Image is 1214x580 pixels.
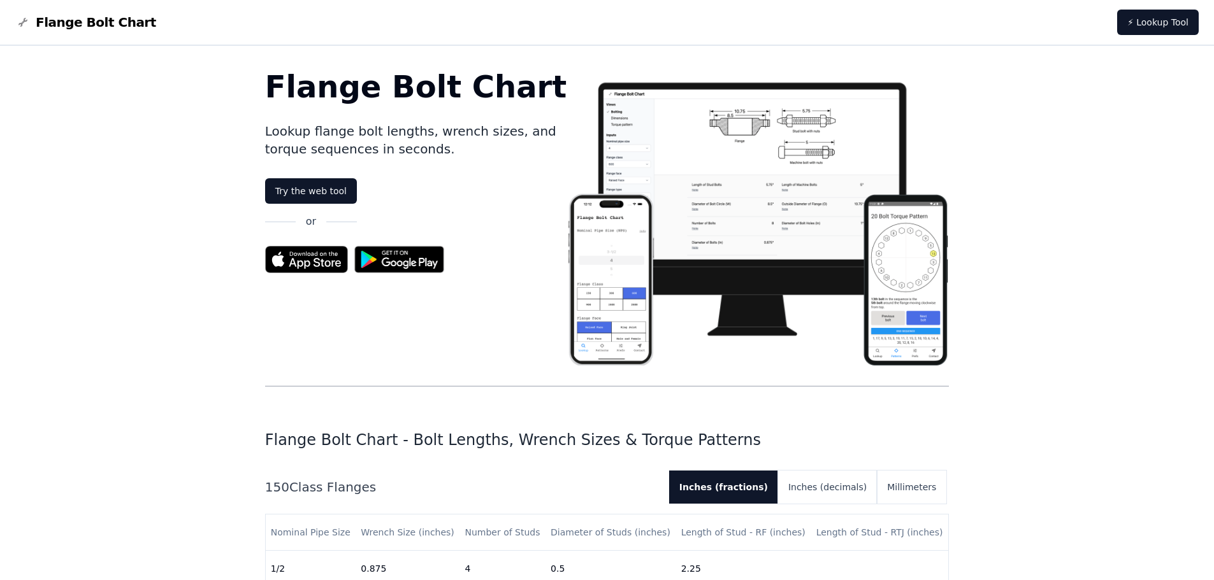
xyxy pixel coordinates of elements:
[676,514,811,551] th: Length of Stud - RF (inches)
[266,514,356,551] th: Nominal Pipe Size
[265,246,348,273] img: App Store badge for the Flange Bolt Chart app
[265,178,357,204] a: Try the web tool
[15,15,31,30] img: Flange Bolt Chart Logo
[265,478,659,496] h2: 150 Class Flanges
[265,122,567,158] p: Lookup flange bolt lengths, wrench sizes, and torque sequences in seconds.
[306,214,316,229] p: or
[36,13,156,31] span: Flange Bolt Chart
[265,430,950,450] h1: Flange Bolt Chart - Bolt Lengths, Wrench Sizes & Torque Patterns
[348,239,451,279] img: Get it on Google Play
[567,71,949,365] img: Flange bolt chart app screenshot
[15,13,156,31] a: Flange Bolt Chart LogoFlange Bolt Chart
[778,470,877,504] button: Inches (decimals)
[459,514,546,551] th: Number of Studs
[356,514,459,551] th: Wrench Size (inches)
[877,470,946,504] button: Millimeters
[811,514,949,551] th: Length of Stud - RTJ (inches)
[669,470,778,504] button: Inches (fractions)
[1117,10,1199,35] a: ⚡ Lookup Tool
[546,514,676,551] th: Diameter of Studs (inches)
[265,71,567,102] h1: Flange Bolt Chart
